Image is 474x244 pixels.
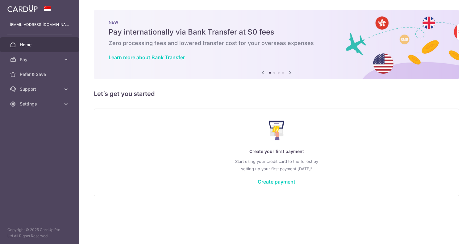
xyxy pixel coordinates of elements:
span: Settings [20,101,60,107]
a: Create payment [258,179,295,185]
span: Refer & Save [20,71,60,77]
span: Support [20,86,60,92]
p: [EMAIL_ADDRESS][DOMAIN_NAME] [10,22,69,28]
p: Start using your credit card to the fullest by setting up your first payment [DATE]! [106,158,447,172]
a: Learn more about Bank Transfer [109,54,185,60]
p: Create your first payment [106,148,447,155]
h5: Let’s get you started [94,89,459,99]
span: Pay [20,56,60,63]
img: Bank transfer banner [94,10,459,79]
span: Home [20,42,60,48]
img: CardUp [7,5,38,12]
img: Make Payment [269,121,285,140]
h6: Zero processing fees and lowered transfer cost for your overseas expenses [109,39,444,47]
h5: Pay internationally via Bank Transfer at $0 fees [109,27,444,37]
p: NEW [109,20,444,25]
